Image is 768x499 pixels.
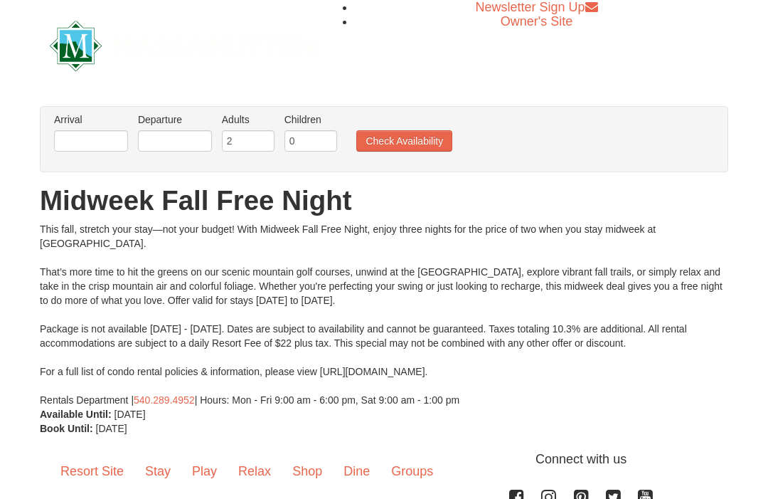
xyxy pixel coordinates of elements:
[138,112,212,127] label: Departure
[284,112,337,127] label: Children
[54,112,128,127] label: Arrival
[50,27,316,61] a: Massanutten Resort
[114,409,146,420] span: [DATE]
[50,450,134,494] a: Resort Site
[40,409,112,420] strong: Available Until:
[134,394,195,406] a: 540.289.4952
[181,450,228,494] a: Play
[380,450,444,494] a: Groups
[228,450,282,494] a: Relax
[222,112,274,127] label: Adults
[501,14,572,28] a: Owner's Site
[40,187,728,215] h1: Midweek Fall Free Night
[40,222,728,407] div: This fall, stretch your stay—not your budget! With Midweek Fall Free Night, enjoy three nights fo...
[50,21,316,71] img: Massanutten Resort Logo
[282,450,333,494] a: Shop
[40,423,93,434] strong: Book Until:
[96,423,127,434] span: [DATE]
[333,450,380,494] a: Dine
[356,130,452,152] button: Check Availability
[134,450,181,494] a: Stay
